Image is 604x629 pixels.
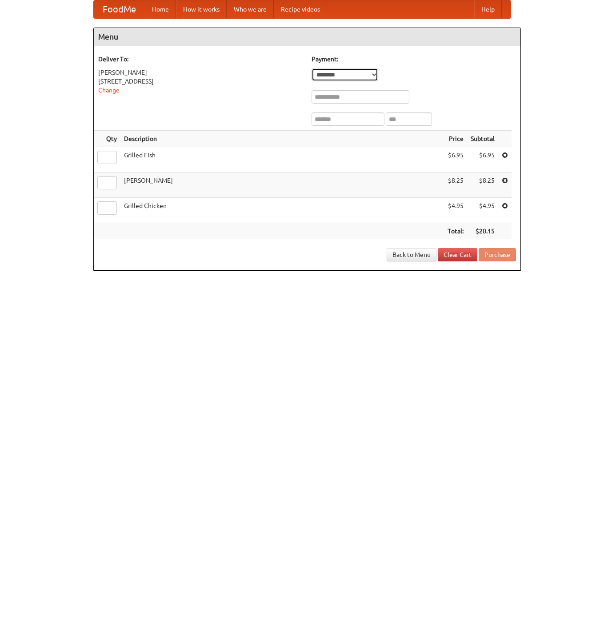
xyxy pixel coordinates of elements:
td: $4.95 [444,198,467,223]
th: $20.15 [467,223,498,240]
a: Back to Menu [387,248,436,261]
a: FoodMe [94,0,145,18]
h5: Deliver To: [98,55,303,64]
a: Recipe videos [274,0,327,18]
a: Help [474,0,502,18]
button: Purchase [479,248,516,261]
th: Price [444,131,467,147]
td: $8.25 [467,172,498,198]
td: [PERSON_NAME] [120,172,444,198]
th: Description [120,131,444,147]
td: $6.95 [444,147,467,172]
td: $6.95 [467,147,498,172]
a: Home [145,0,176,18]
td: Grilled Chicken [120,198,444,223]
th: Subtotal [467,131,498,147]
a: How it works [176,0,227,18]
a: Who we are [227,0,274,18]
a: Change [98,87,120,94]
h4: Menu [94,28,520,46]
div: [PERSON_NAME] [98,68,303,77]
td: $8.25 [444,172,467,198]
h5: Payment: [312,55,516,64]
th: Qty [94,131,120,147]
div: [STREET_ADDRESS] [98,77,303,86]
td: Grilled Fish [120,147,444,172]
a: Clear Cart [438,248,477,261]
td: $4.95 [467,198,498,223]
th: Total: [444,223,467,240]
